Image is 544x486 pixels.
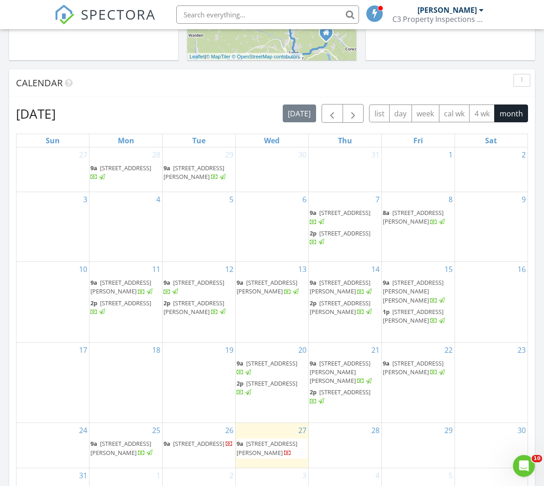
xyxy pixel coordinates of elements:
[163,262,236,343] td: Go to August 12, 2025
[164,164,224,181] span: [STREET_ADDRESS][PERSON_NAME]
[236,192,309,262] td: Go to August 6, 2025
[154,192,162,207] a: Go to August 4, 2025
[90,299,151,316] a: 2p [STREET_ADDRESS]
[90,439,154,456] a: 9a [STREET_ADDRESS][PERSON_NAME]
[90,298,161,318] a: 2p [STREET_ADDRESS]
[296,423,308,438] a: Go to August 27, 2025
[516,262,528,277] a: Go to August 16, 2025
[310,277,380,297] a: 9a [STREET_ADDRESS][PERSON_NAME]
[283,105,316,122] button: [DATE]
[77,147,89,162] a: Go to July 27, 2025
[77,262,89,277] a: Go to August 10, 2025
[237,359,243,367] span: 9a
[90,277,161,297] a: 9a [STREET_ADDRESS][PERSON_NAME]
[308,342,381,423] td: Go to August 21, 2025
[374,192,381,207] a: Go to August 7, 2025
[163,147,236,192] td: Go to July 29, 2025
[296,147,308,162] a: Go to July 30, 2025
[336,134,354,147] a: Thursday
[301,192,308,207] a: Go to August 6, 2025
[310,278,373,295] a: 9a [STREET_ADDRESS][PERSON_NAME]
[77,423,89,438] a: Go to August 24, 2025
[383,277,454,306] a: 9a [STREET_ADDRESS][PERSON_NAME][PERSON_NAME]
[16,105,56,123] h2: [DATE]
[370,147,381,162] a: Go to July 31, 2025
[412,134,425,147] a: Friday
[223,262,235,277] a: Go to August 12, 2025
[383,307,454,326] a: 1p [STREET_ADDRESS][PERSON_NAME]
[381,262,454,343] td: Go to August 15, 2025
[90,164,97,172] span: 9a
[310,299,373,316] a: 2p [STREET_ADDRESS][PERSON_NAME]
[516,423,528,438] a: Go to August 30, 2025
[237,439,243,448] span: 9a
[412,105,439,122] button: week
[187,53,302,61] div: |
[319,229,370,237] span: [STREET_ADDRESS]
[310,208,380,227] a: 9a [STREET_ADDRESS]
[116,134,136,147] a: Monday
[164,439,234,449] a: 9a [STREET_ADDRESS]
[532,455,542,462] span: 10
[164,277,234,297] a: 9a [STREET_ADDRESS]
[237,378,307,398] a: 2p [STREET_ADDRESS]
[237,278,297,295] span: [STREET_ADDRESS][PERSON_NAME]
[90,164,151,181] a: 9a [STREET_ADDRESS]
[296,262,308,277] a: Go to August 13, 2025
[16,192,90,262] td: Go to August 3, 2025
[310,359,370,385] span: [STREET_ADDRESS][PERSON_NAME][PERSON_NAME]
[383,209,444,225] span: [STREET_ADDRESS][PERSON_NAME]
[173,439,224,448] span: [STREET_ADDRESS]
[236,262,309,343] td: Go to August 13, 2025
[454,423,528,468] td: Go to August 30, 2025
[237,358,307,378] a: 9a [STREET_ADDRESS]
[16,342,90,423] td: Go to August 17, 2025
[163,342,236,423] td: Go to August 19, 2025
[176,5,359,24] input: Search everything...
[310,278,370,295] span: [STREET_ADDRESS][PERSON_NAME]
[443,423,454,438] a: Go to August 29, 2025
[310,209,317,217] span: 9a
[383,208,454,227] a: 8a [STREET_ADDRESS][PERSON_NAME]
[164,439,170,448] span: 9a
[310,228,380,248] a: 2p [STREET_ADDRESS]
[513,455,535,477] iframe: Intercom live chat
[381,192,454,262] td: Go to August 8, 2025
[310,388,317,396] span: 2p
[236,423,309,468] td: Go to August 27, 2025
[310,299,317,307] span: 2p
[381,423,454,468] td: Go to August 29, 2025
[447,468,454,483] a: Go to September 5, 2025
[370,262,381,277] a: Go to August 14, 2025
[383,278,390,287] span: 9a
[494,105,528,122] button: month
[383,308,390,316] span: 1p
[77,343,89,357] a: Go to August 17, 2025
[374,468,381,483] a: Go to September 4, 2025
[16,77,63,89] span: Calendar
[310,358,380,387] a: 9a [STREET_ADDRESS][PERSON_NAME][PERSON_NAME]
[417,5,477,15] div: [PERSON_NAME]
[54,5,74,25] img: The Best Home Inspection Software - Spectora
[383,308,444,324] span: [STREET_ADDRESS][PERSON_NAME]
[383,209,446,225] a: 8a [STREET_ADDRESS][PERSON_NAME]
[383,209,390,217] span: 8a
[370,423,381,438] a: Go to August 28, 2025
[150,423,162,438] a: Go to August 25, 2025
[310,229,317,237] span: 2p
[308,262,381,343] td: Go to August 14, 2025
[227,192,235,207] a: Go to August 5, 2025
[164,299,224,316] span: [STREET_ADDRESS][PERSON_NAME]
[232,54,300,59] a: © OpenStreetMap contributors
[44,134,62,147] a: Sunday
[236,342,309,423] td: Go to August 20, 2025
[237,439,297,456] a: 9a [STREET_ADDRESS][PERSON_NAME]
[90,299,97,307] span: 2p
[237,277,307,297] a: 9a [STREET_ADDRESS][PERSON_NAME]
[237,439,307,458] a: 9a [STREET_ADDRESS][PERSON_NAME]
[77,468,89,483] a: Go to August 31, 2025
[246,379,297,387] span: [STREET_ADDRESS]
[369,105,390,122] button: list
[223,423,235,438] a: Go to August 26, 2025
[383,308,446,324] a: 1p [STREET_ADDRESS][PERSON_NAME]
